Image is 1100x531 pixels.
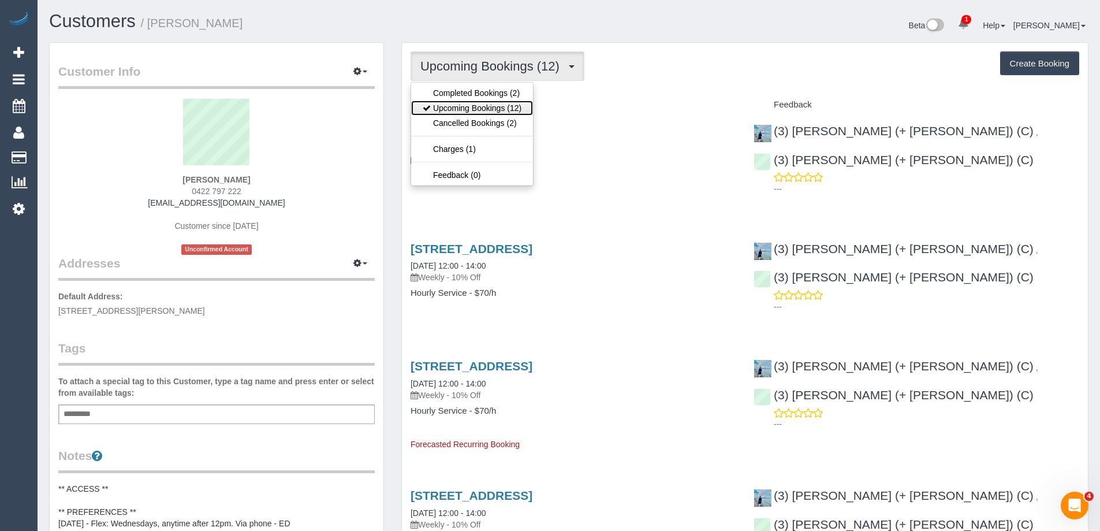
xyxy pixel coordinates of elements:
[774,183,1079,195] p: ---
[7,12,30,28] img: Automaid Logo
[754,388,1034,402] a: (3) [PERSON_NAME] (+ [PERSON_NAME]) (C)
[58,376,375,399] label: To attach a special tag to this Customer, type a tag name and press enter or select from availabl...
[411,51,584,81] button: Upcoming Bookings (12)
[1084,492,1094,501] span: 4
[754,359,1034,373] a: (3) [PERSON_NAME] (+ [PERSON_NAME]) (C)
[983,21,1005,30] a: Help
[411,154,736,166] p: Weekly - 10% Off
[754,489,1034,502] a: (3) [PERSON_NAME] (+ [PERSON_NAME]) (C)
[49,11,136,31] a: Customers
[1013,21,1086,30] a: [PERSON_NAME]
[182,175,250,184] strong: [PERSON_NAME]
[411,100,736,110] h4: Service
[1000,51,1079,76] button: Create Booking
[1036,363,1038,372] span: ,
[411,508,486,518] a: [DATE] 12:00 - 14:00
[58,306,205,315] span: [STREET_ADDRESS][PERSON_NAME]
[754,153,1034,166] a: (3) [PERSON_NAME] (+ [PERSON_NAME]) (C)
[754,242,1034,255] a: (3) [PERSON_NAME] (+ [PERSON_NAME]) (C)
[754,124,1034,138] a: (3) [PERSON_NAME] (+ [PERSON_NAME]) (C)
[411,440,520,449] span: Forecasted Recurring Booking
[925,18,944,34] img: New interface
[952,12,975,37] a: 1
[754,360,771,377] img: (3) Arifin (+ Fatema) (C)
[420,59,565,73] span: Upcoming Bookings (12)
[1036,246,1038,255] span: ,
[411,406,736,416] h4: Hourly Service - $70/h
[754,489,771,507] img: (3) Arifin (+ Fatema) (C)
[411,168,533,183] a: Feedback (0)
[411,86,533,101] a: Completed Bookings (2)
[774,418,1079,430] p: ---
[58,340,375,366] legend: Tags
[1036,492,1038,502] span: ,
[411,359,532,373] a: [STREET_ADDRESS]
[754,243,771,260] img: (3) Arifin (+ Fatema) (C)
[411,242,532,255] a: [STREET_ADDRESS]
[411,101,533,116] a: Upcoming Bookings (12)
[411,519,736,530] p: Weekly - 10% Off
[754,270,1034,284] a: (3) [PERSON_NAME] (+ [PERSON_NAME]) (C)
[1061,492,1088,519] iframe: Intercom live chat
[754,518,1034,531] a: (3) [PERSON_NAME] (+ [PERSON_NAME]) (C)
[754,100,1079,110] h4: Feedback
[58,447,375,473] legend: Notes
[411,288,736,298] h4: Hourly Service - $70/h
[754,125,771,142] img: (3) Arifin (+ Fatema) (C)
[148,198,285,207] a: [EMAIL_ADDRESS][DOMAIN_NAME]
[411,142,533,157] a: Charges (1)
[411,389,736,401] p: Weekly - 10% Off
[1036,128,1038,137] span: ,
[192,187,241,196] span: 0422 797 222
[174,221,258,231] span: Customer since [DATE]
[909,21,945,30] a: Beta
[961,15,971,24] span: 1
[774,301,1079,313] p: ---
[411,379,486,388] a: [DATE] 12:00 - 14:00
[411,116,533,131] a: Cancelled Bookings (2)
[411,261,486,270] a: [DATE] 12:00 - 14:00
[181,244,252,254] span: Unconfirmed Account
[141,17,243,29] small: / [PERSON_NAME]
[411,489,532,502] a: [STREET_ADDRESS]
[411,272,736,283] p: Weekly - 10% Off
[411,170,736,180] h4: Hourly Service - $70/h
[58,63,375,89] legend: Customer Info
[58,291,123,302] label: Default Address:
